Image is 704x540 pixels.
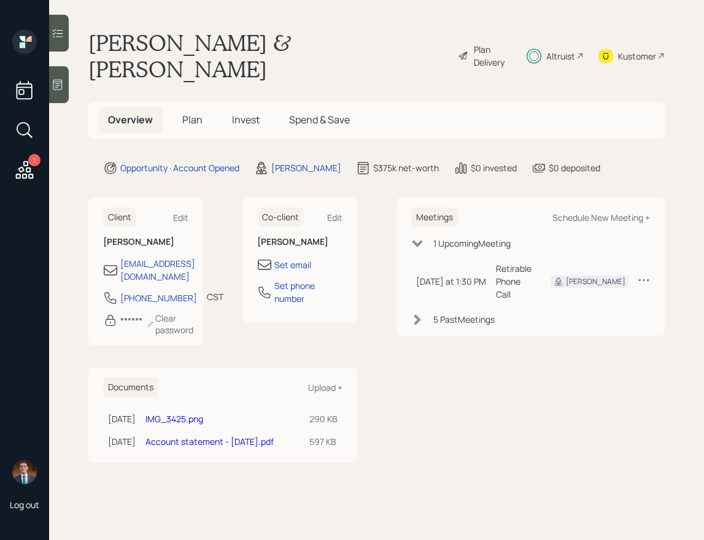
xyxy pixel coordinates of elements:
a: Account statement - [DATE].pdf [145,436,274,447]
div: Altruist [546,50,575,63]
h6: [PERSON_NAME] [257,237,342,247]
div: CST [207,290,223,303]
div: Clear password [147,312,196,336]
h6: Meetings [411,207,458,228]
div: Set phone number [274,279,342,305]
div: Log out [10,499,39,511]
div: $0 deposited [549,161,600,174]
h6: Documents [103,377,158,398]
img: hunter_neumayer.jpg [12,460,37,484]
div: [DATE] at 1:30 PM [416,275,486,288]
h1: [PERSON_NAME] & [PERSON_NAME] [88,29,448,82]
div: 290 KB [309,412,338,425]
h6: Client [103,207,136,228]
div: Retirable Phone Call [496,262,532,301]
div: 1 [28,154,41,166]
div: [PERSON_NAME] [271,161,341,174]
div: $375k net-worth [373,161,439,174]
div: [PERSON_NAME] [566,276,625,287]
div: $0 invested [471,161,517,174]
div: 597 KB [309,435,338,448]
a: IMG_3425.png [145,413,203,425]
div: Plan Delivery [474,43,511,69]
div: Edit [327,212,342,223]
h6: Co-client [257,207,304,228]
div: [DATE] [108,435,136,448]
div: Edit [173,212,188,223]
div: [EMAIL_ADDRESS][DOMAIN_NAME] [120,257,195,283]
div: Upload + [308,382,342,393]
div: 1 Upcoming Meeting [433,237,511,250]
h6: [PERSON_NAME] [103,237,188,247]
div: [PHONE_NUMBER] [120,291,197,304]
span: Overview [108,113,153,126]
div: Set email [274,258,311,271]
div: Opportunity · Account Opened [120,161,239,174]
div: Kustomer [618,50,656,63]
span: Spend & Save [289,113,350,126]
div: 5 Past Meeting s [433,313,495,326]
div: Schedule New Meeting + [552,212,650,223]
span: Plan [182,113,203,126]
span: Invest [232,113,260,126]
div: [DATE] [108,412,136,425]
